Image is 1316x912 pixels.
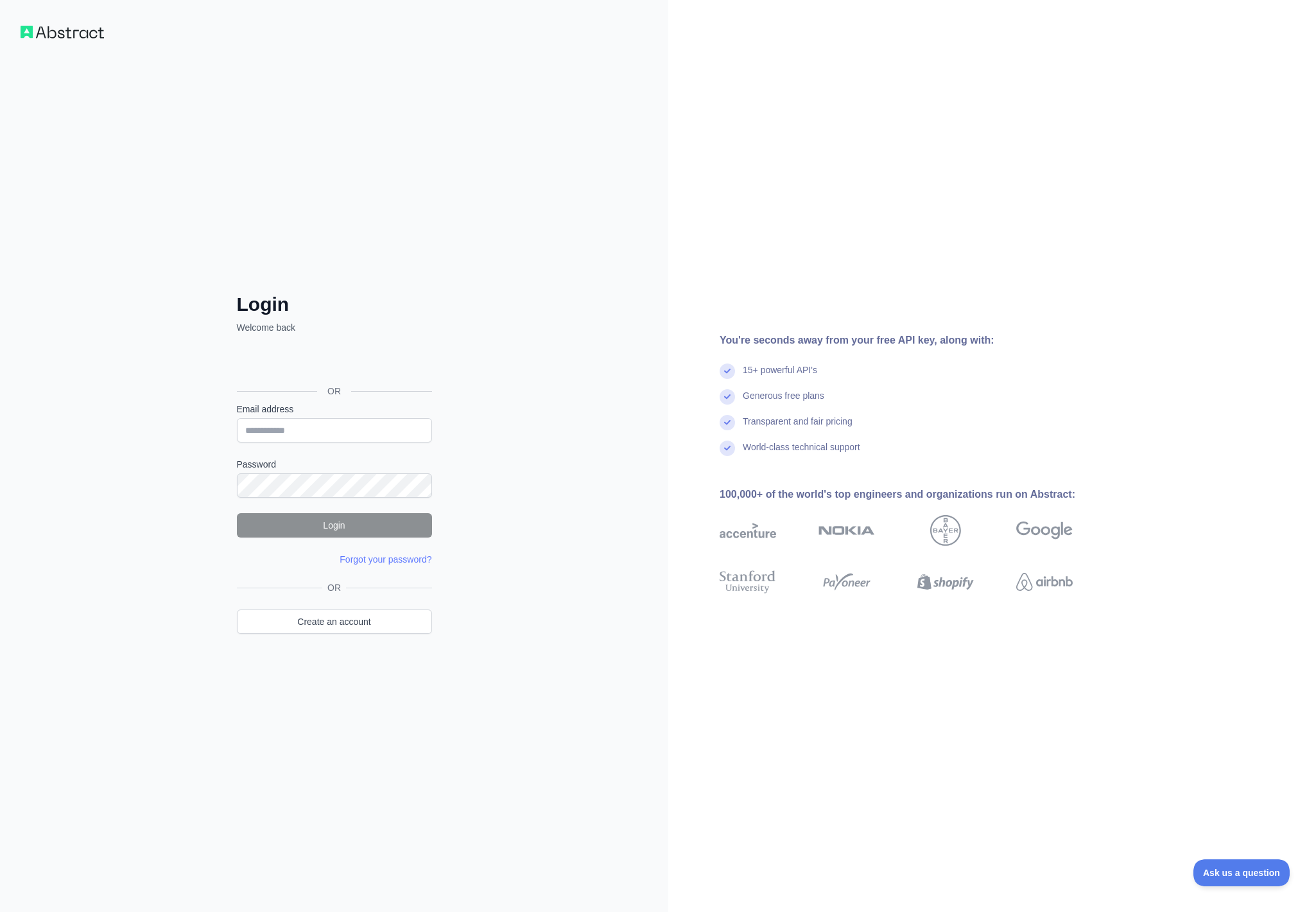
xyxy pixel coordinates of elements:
img: accenture [720,515,776,546]
div: Generous free plans [743,389,824,415]
img: google [1016,515,1073,546]
img: check mark [720,389,735,405]
img: Workflow [21,26,104,39]
img: check mark [720,441,735,456]
iframe: Sign in with Google Button [230,348,436,376]
p: Welcome back [237,321,432,334]
div: 100,000+ of the world's top engineers and organizations run on Abstract: [720,487,1114,502]
div: World-class technical support [743,441,860,466]
label: Email address [237,403,432,416]
img: airbnb [1016,568,1073,596]
span: OR [322,581,346,594]
img: check mark [720,364,735,379]
button: Login [237,513,432,538]
h2: Login [237,293,432,316]
img: nokia [818,515,875,546]
img: stanford university [720,568,776,596]
iframe: Toggle Customer Support [1193,859,1290,886]
label: Password [237,458,432,471]
img: payoneer [818,568,875,596]
img: bayer [930,515,961,546]
a: Create an account [237,609,432,634]
div: You're seconds away from your free API key, along with: [720,333,1114,348]
div: Transparent and fair pricing [743,415,853,441]
img: shopify [917,568,974,596]
div: 15+ powerful API's [743,364,817,389]
span: OR [317,385,351,398]
a: Forgot your password? [340,554,431,565]
img: check mark [720,415,735,430]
